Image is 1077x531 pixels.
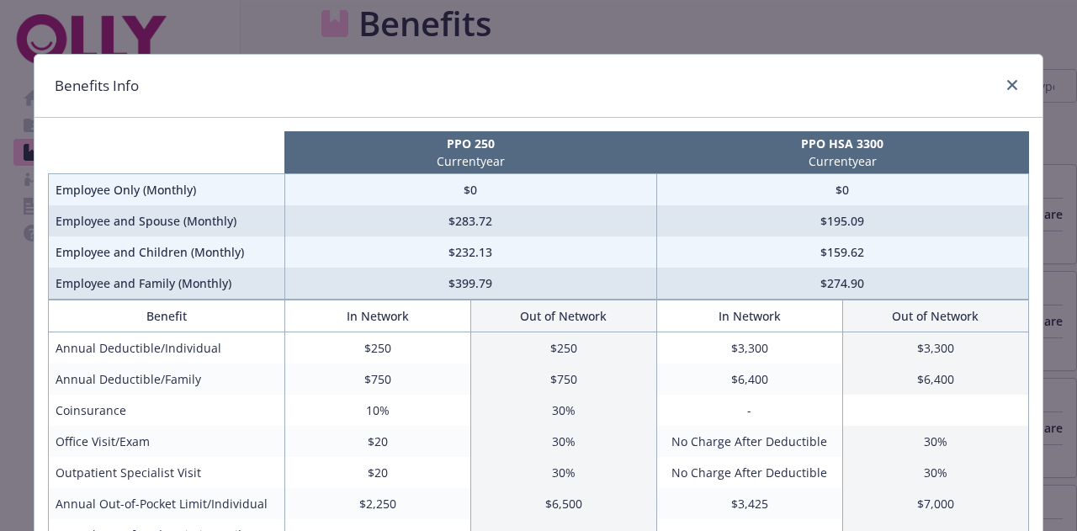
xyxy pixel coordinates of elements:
[284,300,470,332] th: In Network
[284,395,470,426] td: 10%
[1002,75,1022,95] a: close
[656,236,1028,268] td: $159.62
[470,300,656,332] th: Out of Network
[284,364,470,395] td: $750
[284,457,470,488] td: $20
[284,174,656,206] td: $0
[842,300,1028,332] th: Out of Network
[660,152,1025,170] p: Current year
[284,268,656,300] td: $399.79
[470,395,656,426] td: 30%
[470,364,656,395] td: $750
[49,395,285,426] td: Coinsurance
[49,457,285,488] td: Outpatient Specialist Visit
[288,135,653,152] p: PPO 250
[656,395,842,426] td: -
[49,364,285,395] td: Annual Deductible/Family
[842,488,1028,519] td: $7,000
[49,300,285,332] th: Benefit
[284,236,656,268] td: $232.13
[842,457,1028,488] td: 30%
[284,488,470,519] td: $2,250
[842,364,1028,395] td: $6,400
[284,332,470,364] td: $250
[49,488,285,519] td: Annual Out-of-Pocket Limit/Individual
[656,300,842,332] th: In Network
[656,457,842,488] td: No Charge After Deductible
[49,426,285,457] td: Office Visit/Exam
[656,332,842,364] td: $3,300
[660,135,1025,152] p: PPO HSA 3300
[470,488,656,519] td: $6,500
[656,268,1028,300] td: $274.90
[284,426,470,457] td: $20
[55,75,139,97] h1: Benefits Info
[49,332,285,364] td: Annual Deductible/Individual
[49,174,285,206] td: Employee Only (Monthly)
[284,205,656,236] td: $283.72
[470,457,656,488] td: 30%
[288,152,653,170] p: Current year
[49,205,285,236] td: Employee and Spouse (Monthly)
[49,268,285,300] td: Employee and Family (Monthly)
[842,426,1028,457] td: 30%
[49,236,285,268] td: Employee and Children (Monthly)
[470,426,656,457] td: 30%
[842,332,1028,364] td: $3,300
[656,364,842,395] td: $6,400
[470,332,656,364] td: $250
[656,174,1028,206] td: $0
[49,131,285,174] th: intentionally left blank
[656,426,842,457] td: No Charge After Deductible
[656,488,842,519] td: $3,425
[656,205,1028,236] td: $195.09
